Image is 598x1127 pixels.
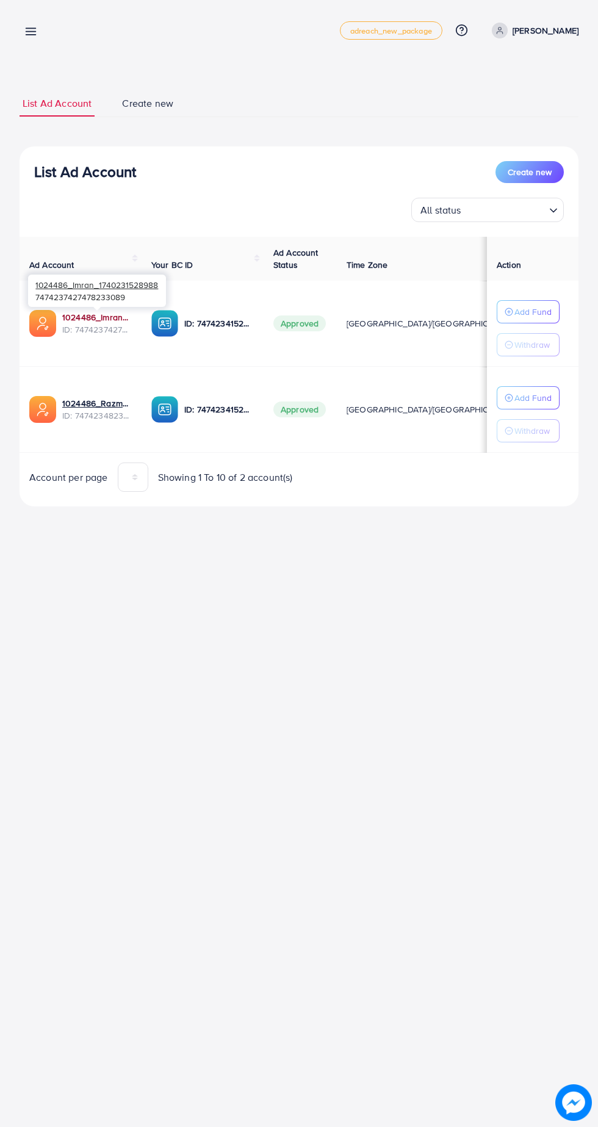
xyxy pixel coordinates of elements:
div: Search for option [411,198,564,222]
span: [GEOGRAPHIC_DATA]/[GEOGRAPHIC_DATA] [347,317,516,329]
span: List Ad Account [23,96,92,110]
img: ic-ads-acc.e4c84228.svg [29,310,56,337]
span: ID: 7474234823184416769 [62,409,132,422]
p: Withdraw [514,337,550,352]
span: 1024486_Imran_1740231528988 [35,279,158,290]
img: ic-ba-acc.ded83a64.svg [151,310,178,337]
p: ID: 7474234152863678481 [184,402,254,417]
span: Create new [122,96,173,110]
a: 1024486_Imran_1740231528988 [62,311,132,323]
span: Action [497,259,521,271]
span: All status [418,201,464,219]
span: Your BC ID [151,259,193,271]
span: ID: 7474237427478233089 [62,323,132,336]
span: Approved [273,401,326,417]
img: image [555,1084,592,1121]
p: Withdraw [514,423,550,438]
span: Showing 1 To 10 of 2 account(s) [158,470,293,484]
span: Time Zone [347,259,387,271]
span: Approved [273,315,326,331]
a: 1024486_Razman_1740230915595 [62,397,132,409]
h3: List Ad Account [34,163,136,181]
span: adreach_new_package [350,27,432,35]
img: ic-ba-acc.ded83a64.svg [151,396,178,423]
a: adreach_new_package [340,21,442,40]
a: [PERSON_NAME] [487,23,578,38]
span: Ad Account [29,259,74,271]
span: Ad Account Status [273,247,319,271]
span: Account per page [29,470,108,484]
input: Search for option [465,199,544,219]
button: Withdraw [497,419,560,442]
p: [PERSON_NAME] [513,23,578,38]
p: Add Fund [514,304,552,319]
span: [GEOGRAPHIC_DATA]/[GEOGRAPHIC_DATA] [347,403,516,416]
button: Add Fund [497,300,560,323]
div: <span class='underline'>1024486_Razman_1740230915595</span></br>7474234823184416769 [62,397,132,422]
button: Add Fund [497,386,560,409]
div: 7474237427478233089 [28,275,166,307]
button: Create new [495,161,564,183]
p: Add Fund [514,391,552,405]
button: Withdraw [497,333,560,356]
p: ID: 7474234152863678481 [184,316,254,331]
img: ic-ads-acc.e4c84228.svg [29,396,56,423]
span: Create new [508,166,552,178]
